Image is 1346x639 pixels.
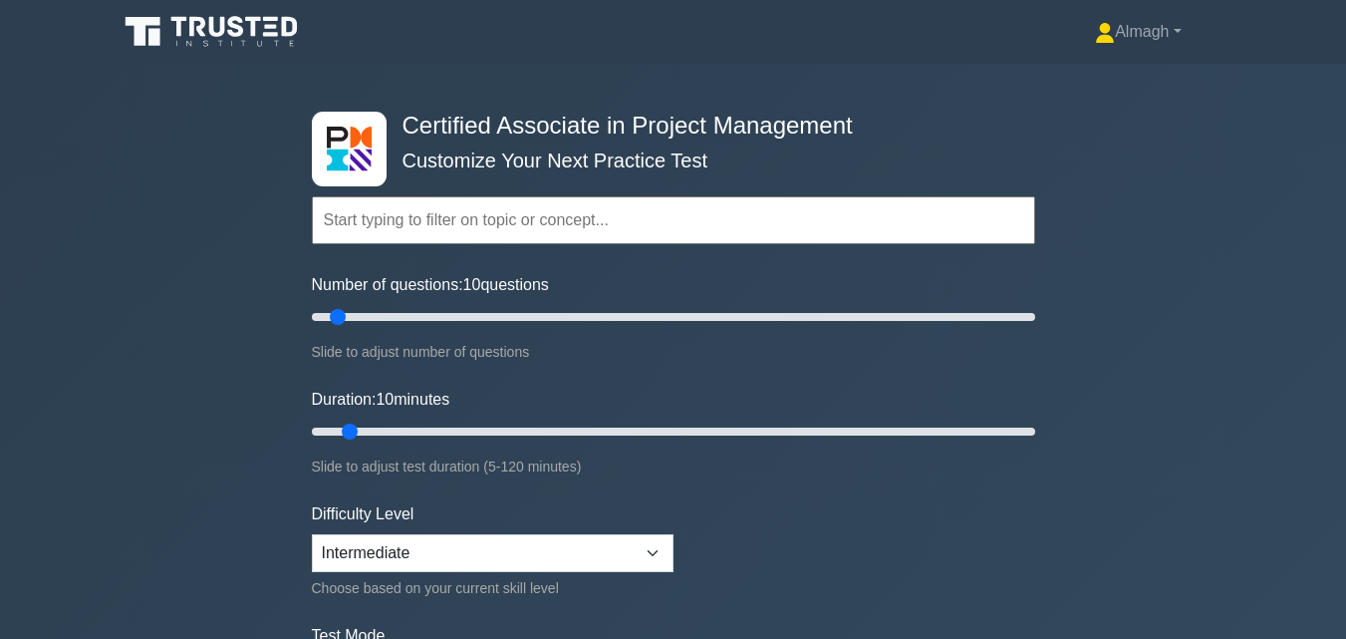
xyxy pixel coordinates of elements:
[376,391,394,408] span: 10
[463,276,481,293] span: 10
[312,196,1035,244] input: Start typing to filter on topic or concept...
[312,502,414,526] label: Difficulty Level
[312,576,673,600] div: Choose based on your current skill level
[312,455,1035,479] div: Slide to adjust test duration (5-120 minutes)
[312,273,549,297] label: Number of questions: questions
[395,112,938,141] h4: Certified Associate in Project Management
[312,388,450,412] label: Duration: minutes
[312,340,1035,364] div: Slide to adjust number of questions
[1047,12,1228,52] a: Almagh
